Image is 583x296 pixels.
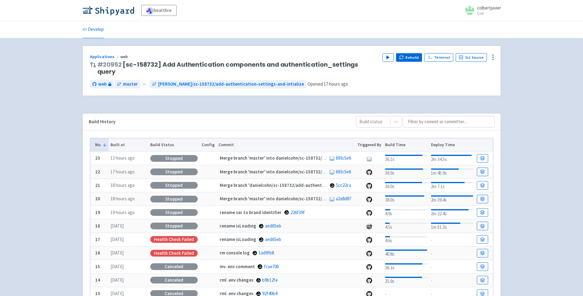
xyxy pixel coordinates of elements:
[431,235,473,244] div: -
[396,53,422,62] button: Rebuild
[431,167,473,177] div: 1m 45.9s
[120,54,129,59] span: web
[110,169,135,175] time: 17 hours ago
[95,277,100,283] b: 14
[95,155,100,161] b: 23
[97,61,378,75] span: [sc-158732] Add Authentication components and authentication_settings query
[336,196,351,202] a: a2a8d87
[150,223,198,229] div: Stopped
[95,236,100,242] b: 17
[95,264,100,269] b: 15
[95,250,100,256] b: 16
[220,250,250,256] strong: rm console log
[424,53,453,62] a: Terminal
[95,196,100,202] b: 20
[110,209,135,215] time: 19 hours ago
[110,196,135,202] time: 18 hours ago
[383,53,394,62] button: Play
[385,154,427,163] div: 36.1s
[109,138,148,152] th: Built at
[262,277,278,283] a: b9b12fe
[456,53,487,62] a: Git Source
[150,250,198,257] div: Health check failed
[158,81,304,88] span: [PERSON_NAME]/sc-158732/add-authentication-settings-and-intialize
[385,221,427,231] div: 4.5s
[150,277,198,283] div: Canceled
[150,209,198,216] div: Stopped
[110,250,124,256] time: [DATE]
[429,138,475,152] th: Deploy Time
[477,262,488,271] a: Build Details
[477,276,488,284] a: Build Details
[324,81,348,87] time: 17 hours ago
[110,277,124,283] time: [DATE]
[385,181,427,190] div: 36.0s
[431,249,473,257] div: -
[259,250,274,256] a: 1ad9fb8
[110,236,124,242] time: [DATE]
[110,223,124,229] time: [DATE]
[95,209,100,215] b: 19
[123,81,138,88] span: master
[220,264,255,269] strong: mv .env comment
[385,208,427,217] div: 4.9s
[431,154,473,163] div: 2m 34.5s
[477,168,488,176] a: Build Details
[265,223,281,229] a: aed65eb
[148,138,200,152] th: Build Status
[336,182,351,188] a: 5cc22ca
[477,235,488,244] a: Build Details
[150,236,198,243] div: Health check failed
[150,196,198,202] div: Stopped
[290,209,305,215] a: 226f39f
[98,81,107,88] span: web
[220,277,253,283] strong: rml .env changes
[220,209,282,215] strong: rename var to brand identifier
[477,222,488,230] a: Build Details
[477,249,488,257] a: Build Details
[431,221,473,231] div: 1m 51.3s
[110,182,135,188] time: 18 hours ago
[336,169,351,175] a: 693c5e6
[220,196,410,202] strong: Merge branch 'master' into danielcohn/sc-158732/add-authentication-settings-and-intialize
[200,138,217,152] th: Config
[385,262,427,272] div: 36.3s
[385,235,427,244] div: 4.6s
[385,194,427,204] div: 38.0s
[403,116,495,128] input: Filter by commit or committer...
[110,264,124,269] time: [DATE]
[90,54,120,59] a: Applications
[431,263,473,271] div: -
[220,223,256,229] strong: rename isLoading
[95,142,107,148] button: No.
[95,182,100,188] b: 21
[385,276,427,285] div: 35.9s
[477,5,501,11] span: colbertjavier
[97,60,122,69] a: #20952
[264,264,279,269] a: fcae70b
[477,11,501,15] small: User
[431,194,473,204] div: 2m 39.4s
[355,138,383,152] th: Triggered By
[150,80,306,88] a: [PERSON_NAME]/sc-158732/add-authentication-settings-and-intialize
[95,223,100,229] b: 18
[477,195,488,203] a: Build Details
[220,155,410,161] strong: Merge branch 'master' into danielcohn/sc-158732/add-authentication-settings-and-intialize
[89,118,346,125] div: Build History
[336,155,351,161] a: 693c5e6
[477,208,488,217] a: Build Details
[110,155,135,161] time: 13 hours ago
[90,80,114,88] a: web
[82,21,104,38] a: Develop
[220,169,410,175] strong: Merge branch 'master' into danielcohn/sc-158732/add-authentication-settings-and-intialize
[477,154,488,163] a: Build Details
[385,248,427,258] div: 40.8s
[216,138,355,152] th: Commit
[95,169,100,175] b: 22
[114,80,140,88] a: master
[150,155,198,162] div: Stopped
[431,181,473,190] div: 2m 7.1s
[150,182,198,189] div: Stopped
[143,81,147,88] span: ←
[383,138,429,152] th: Build Time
